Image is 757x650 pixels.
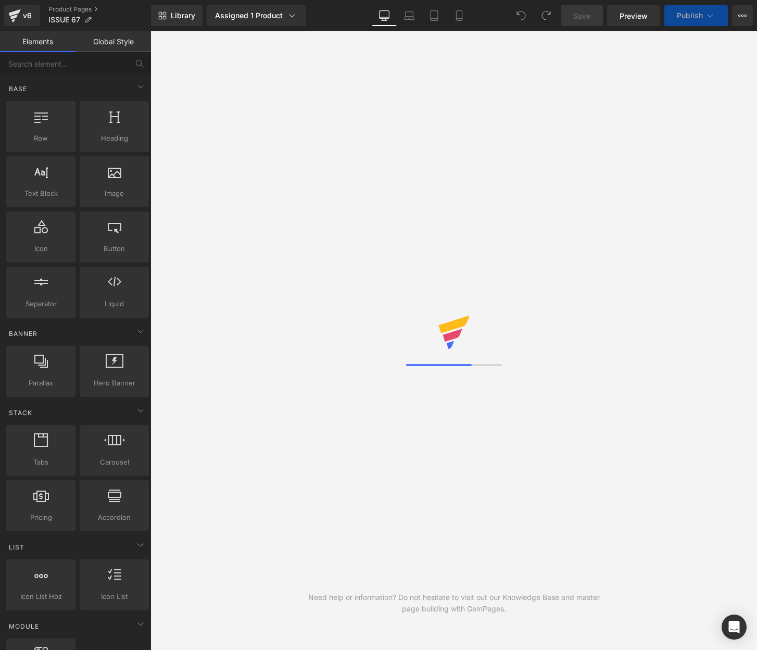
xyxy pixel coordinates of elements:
[302,592,605,615] div: Need help or information? Do not hesitate to visit out our Knowledge Base and master page buildin...
[722,615,747,640] div: Open Intercom Messenger
[620,10,648,21] span: Preview
[9,243,72,254] span: Icon
[48,5,151,14] a: Product Pages
[397,5,422,26] a: Laptop
[83,243,146,254] span: Button
[372,5,397,26] a: Desktop
[732,5,753,26] button: More
[8,84,28,94] span: Base
[83,591,146,602] span: Icon List
[8,542,26,552] span: List
[664,5,728,26] button: Publish
[511,5,532,26] button: Undo
[48,16,80,24] span: ISSUE 67
[9,512,72,523] span: Pricing
[83,188,146,199] span: Image
[75,31,151,52] a: Global Style
[9,591,72,602] span: Icon List Hoz
[4,5,40,26] a: v6
[9,188,72,199] span: Text Block
[447,5,472,26] a: Mobile
[83,378,146,389] span: Hero Banner
[83,133,146,144] span: Heading
[83,457,146,468] span: Carousel
[536,5,557,26] button: Redo
[8,621,40,631] span: Module
[8,408,33,418] span: Stack
[9,298,72,309] span: Separator
[151,5,203,26] a: New Library
[83,512,146,523] span: Accordion
[171,11,195,20] span: Library
[8,329,39,339] span: Banner
[83,298,146,309] span: Liquid
[422,5,447,26] a: Tablet
[9,378,72,389] span: Parallax
[215,10,297,21] div: Assigned 1 Product
[9,457,72,468] span: Tabs
[573,10,590,21] span: Save
[21,9,34,22] div: v6
[677,11,703,20] span: Publish
[607,5,660,26] a: Preview
[9,133,72,144] span: Row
